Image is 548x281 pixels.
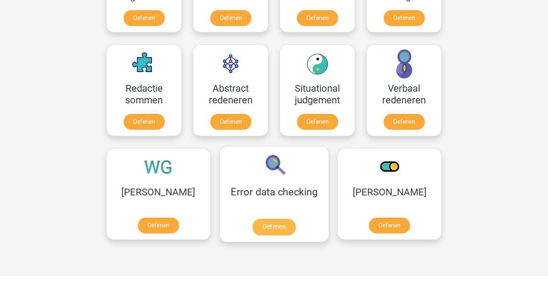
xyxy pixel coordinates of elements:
a: Oefenen [210,114,251,130]
a: Oefenen [297,10,338,26]
a: Oefenen [124,10,165,26]
a: Oefenen [369,218,410,233]
a: Oefenen [384,10,425,26]
a: Oefenen [124,114,165,130]
a: Oefenen [384,114,425,130]
a: Oefenen [210,10,251,26]
a: Oefenen [138,218,179,233]
a: Oefenen [253,219,295,235]
a: Oefenen [297,114,338,130]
